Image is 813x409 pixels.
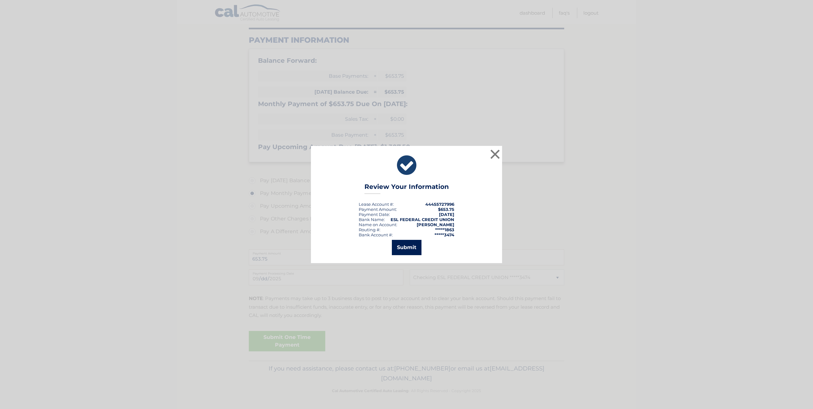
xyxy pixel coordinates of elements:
button: Submit [392,240,421,255]
div: Bank Name: [359,217,385,222]
div: Name on Account: [359,222,397,227]
strong: [PERSON_NAME] [417,222,454,227]
div: Routing #: [359,227,380,232]
strong: ESL FEDERAL CREDIT UNION [391,217,454,222]
span: [DATE] [439,212,454,217]
div: Bank Account #: [359,232,393,237]
div: : [359,212,390,217]
strong: 44455727996 [425,202,454,207]
span: $653.75 [438,207,454,212]
button: × [489,148,501,161]
h3: Review Your Information [364,183,449,194]
span: Payment Date [359,212,389,217]
div: Payment Amount: [359,207,397,212]
div: Lease Account #: [359,202,394,207]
